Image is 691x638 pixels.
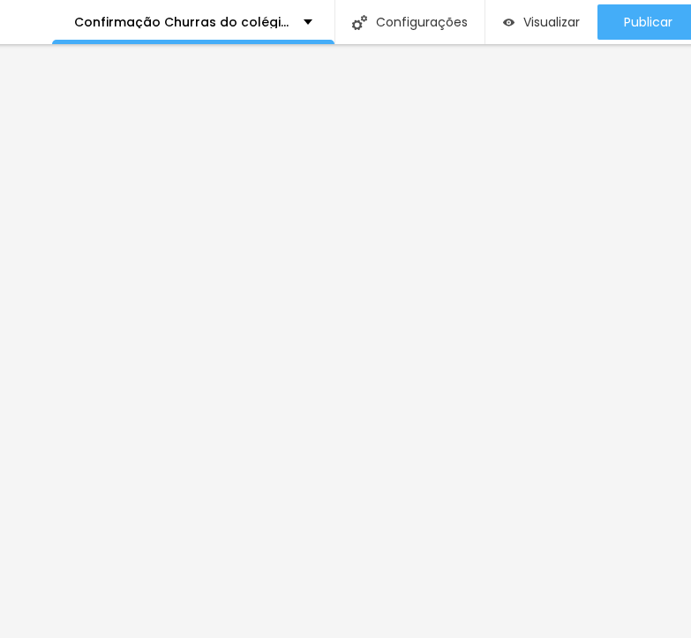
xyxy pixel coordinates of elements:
button: Visualizar [485,4,597,40]
p: Confirmação Churras do colégio fenix medio turma 2025 [74,16,290,28]
img: view-1.svg [503,15,514,30]
span: Visualizar [523,15,580,29]
span: Publicar [624,15,672,29]
img: Icone [352,15,367,30]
